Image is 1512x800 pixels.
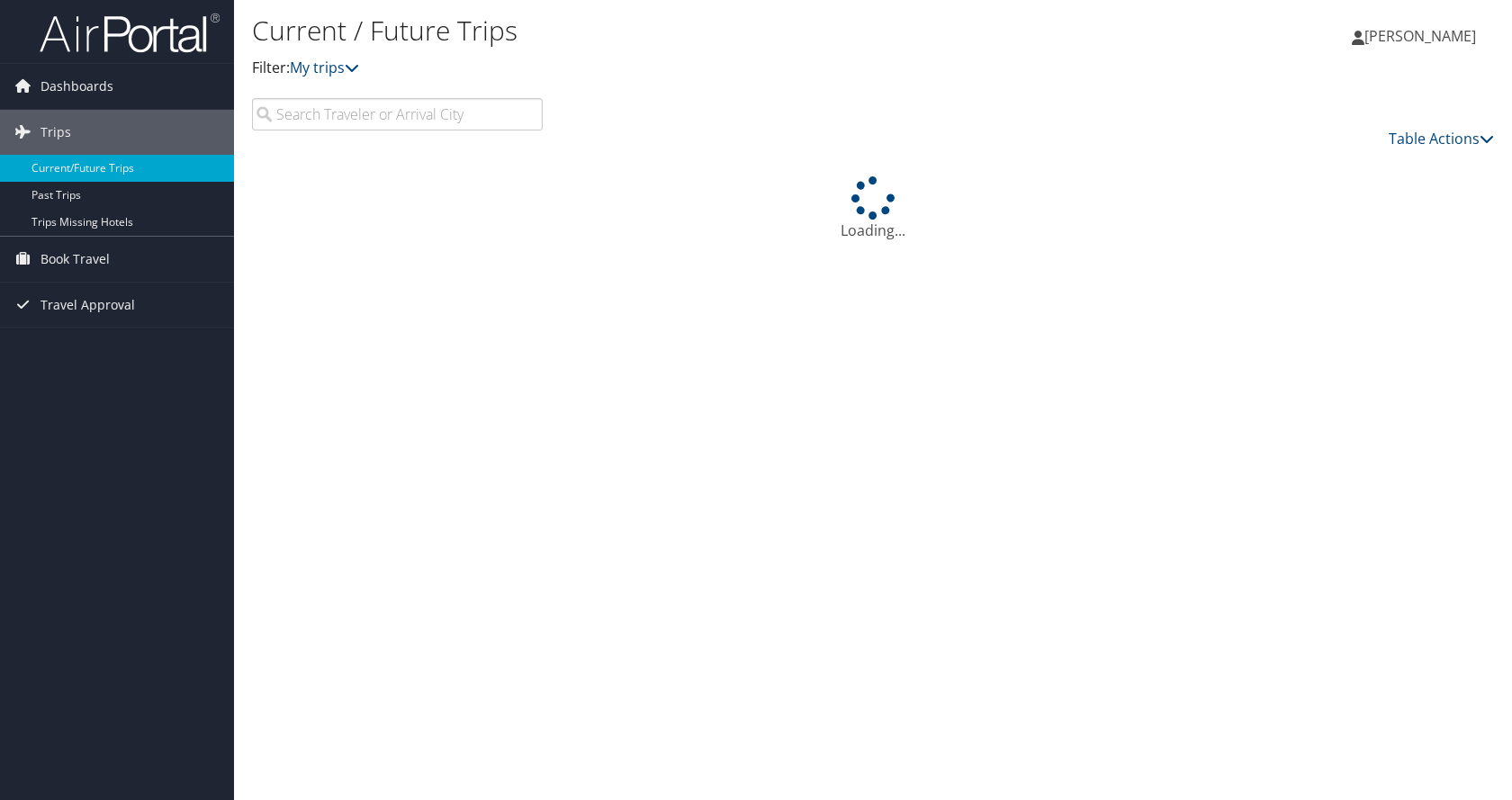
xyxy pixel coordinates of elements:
span: Book Travel [40,237,110,282]
span: Travel Approval [40,283,135,328]
a: [PERSON_NAME] [1352,9,1494,63]
h1: Current / Future Trips [252,12,1080,49]
input: Search Traveler or Arrival City [252,98,543,130]
p: Filter: [252,57,1080,80]
a: My trips [290,58,359,77]
img: airportal-logo.png [40,12,220,54]
div: Loading... [252,176,1494,241]
span: Trips [40,110,71,155]
span: Dashboards [40,64,113,109]
a: Table Actions [1389,129,1494,148]
span: [PERSON_NAME] [1364,26,1476,46]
